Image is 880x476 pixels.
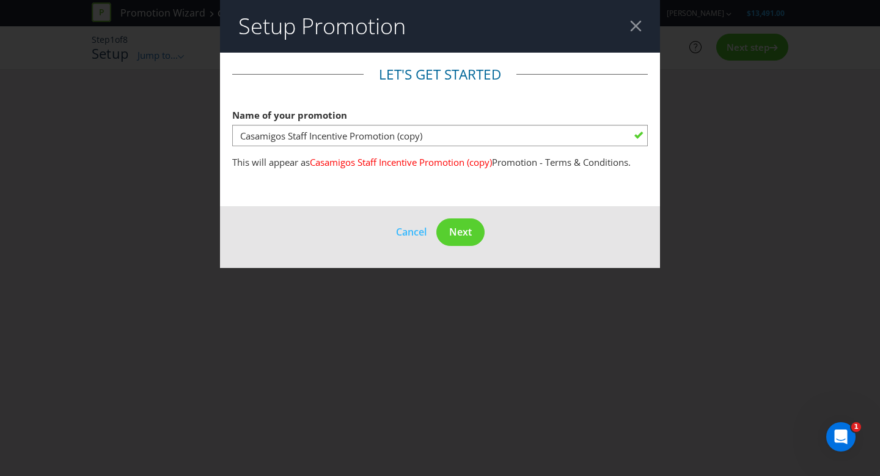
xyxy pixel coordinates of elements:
[232,156,310,168] span: This will appear as
[310,156,492,168] span: Casamigos Staff Incentive Promotion (copy)
[396,225,427,239] span: Cancel
[492,156,631,168] span: Promotion - Terms & Conditions.
[232,125,648,146] input: e.g. My Promotion
[851,422,861,432] span: 1
[364,65,516,84] legend: Let's get started
[826,422,856,452] iframe: Intercom live chat
[238,14,406,39] h2: Setup Promotion
[449,225,472,239] span: Next
[232,109,347,121] span: Name of your promotion
[436,218,485,246] button: Next
[395,224,427,240] button: Cancel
